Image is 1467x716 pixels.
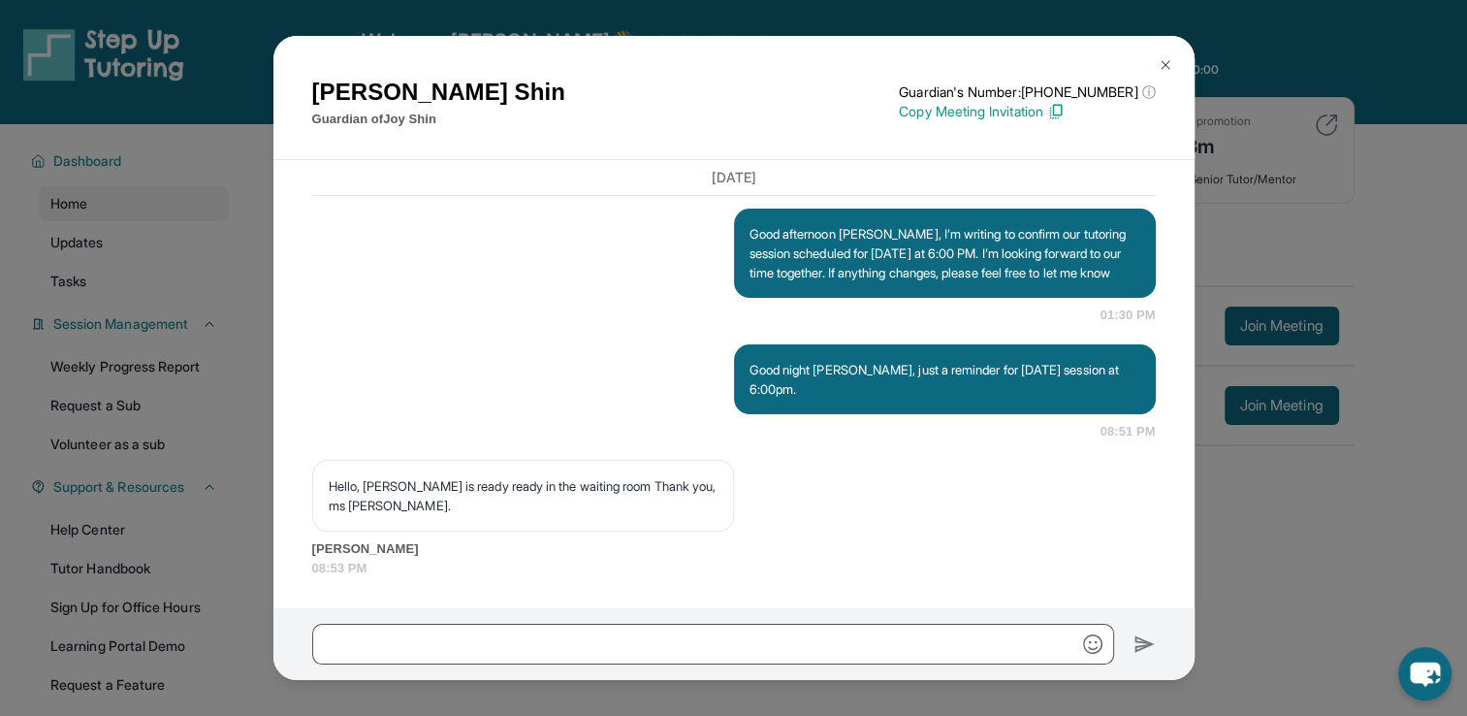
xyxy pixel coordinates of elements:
[899,82,1155,102] p: Guardian's Number: [PHONE_NUMBER]
[1133,633,1156,656] img: Send icon
[899,102,1155,121] p: Copy Meeting Invitation
[1083,635,1102,654] img: Emoji
[749,224,1140,282] p: Good afternoon [PERSON_NAME], I’m writing to confirm our tutoring session scheduled for [DATE] at...
[312,110,565,129] p: Guardian of Joy Shin
[312,168,1156,187] h3: [DATE]
[312,539,1156,559] span: [PERSON_NAME]
[1398,647,1451,700] button: chat-button
[312,75,565,110] h1: [PERSON_NAME] Shin
[1158,57,1173,73] img: Close Icon
[329,476,718,515] p: Hello, [PERSON_NAME] is ready ready in the waiting room Thank you, ms [PERSON_NAME].
[1100,306,1156,325] span: 01:30 PM
[312,559,1156,578] span: 08:53 PM
[1141,82,1155,102] span: ⓘ
[1047,103,1065,120] img: Copy Icon
[749,360,1140,399] p: Good night [PERSON_NAME], just a reminder for [DATE] session at 6:00pm.
[1100,422,1156,441] span: 08:51 PM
